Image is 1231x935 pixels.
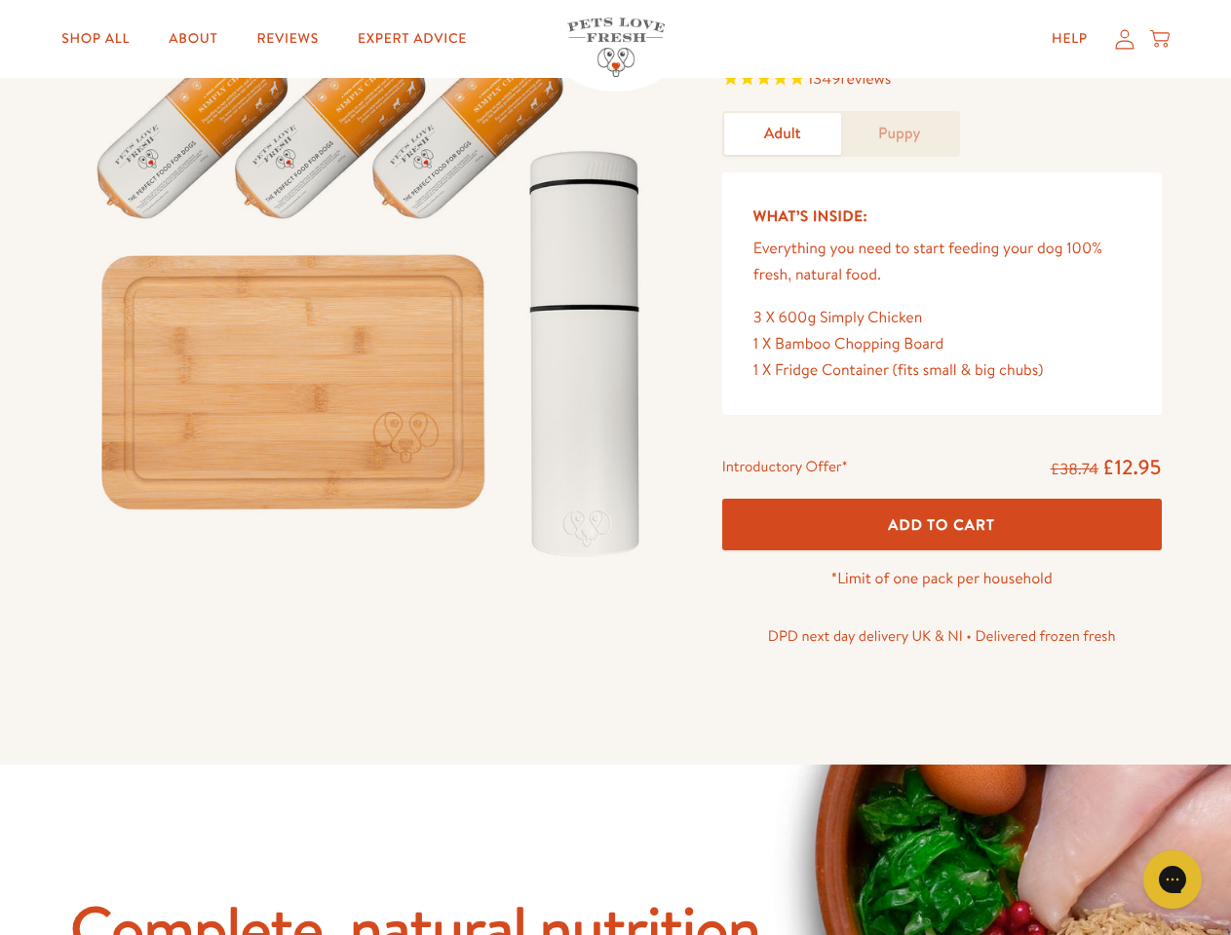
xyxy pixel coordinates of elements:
[808,68,891,90] span: 1349 reviews
[724,113,841,155] a: Adult
[1102,453,1162,481] span: £12.95
[753,357,1131,384] div: 1 X Fridge Container (fits small & big chubs)
[753,333,944,355] span: 1 X Bamboo Chopping Board
[722,623,1162,649] p: DPD next day delivery UK & NI • Delivered frozen fresh
[722,566,1162,592] p: *Limit of one pack per household
[888,514,995,535] span: Add To Cart
[46,19,145,58] a: Shop All
[567,18,665,77] img: Pets Love Fresh
[753,305,1131,331] div: 3 X 600g Simply Chicken
[722,66,1162,95] span: Rated 4.8 out of 5 stars 1349 reviews
[153,19,233,58] a: About
[722,499,1162,550] button: Add To Cart
[1134,843,1212,916] iframe: Gorgias live chat messenger
[1036,19,1103,58] a: Help
[753,204,1131,229] h5: What’s Inside:
[342,19,482,58] a: Expert Advice
[1051,459,1098,480] s: £38.74
[841,113,958,155] a: Puppy
[840,68,891,90] span: reviews
[241,19,333,58] a: Reviews
[722,454,848,483] div: Introductory Offer*
[753,236,1131,288] p: Everything you need to start feeding your dog 100% fresh, natural food.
